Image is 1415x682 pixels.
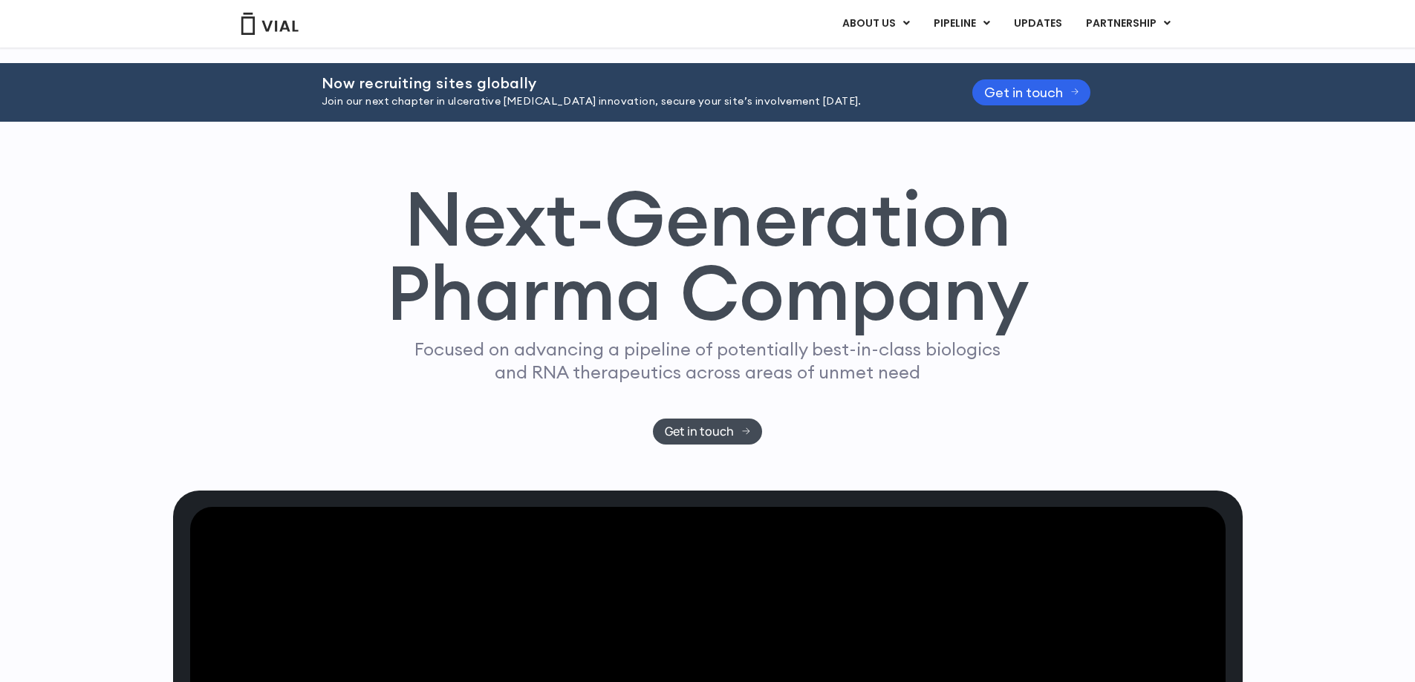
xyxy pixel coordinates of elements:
[386,181,1029,331] h1: Next-Generation Pharma Company
[1002,11,1073,36] a: UPDATES
[1074,11,1183,36] a: PARTNERSHIPMenu Toggle
[240,13,299,35] img: Vial Logo
[322,75,935,91] h2: Now recruiting sites globally
[322,94,935,110] p: Join our next chapter in ulcerative [MEDICAL_DATA] innovation, secure your site’s involvement [DA...
[972,79,1091,105] a: Get in touch
[409,338,1007,384] p: Focused on advancing a pipeline of potentially best-in-class biologics and RNA therapeutics acros...
[665,426,734,437] span: Get in touch
[653,419,762,445] a: Get in touch
[984,87,1063,98] span: Get in touch
[922,11,1001,36] a: PIPELINEMenu Toggle
[830,11,921,36] a: ABOUT USMenu Toggle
